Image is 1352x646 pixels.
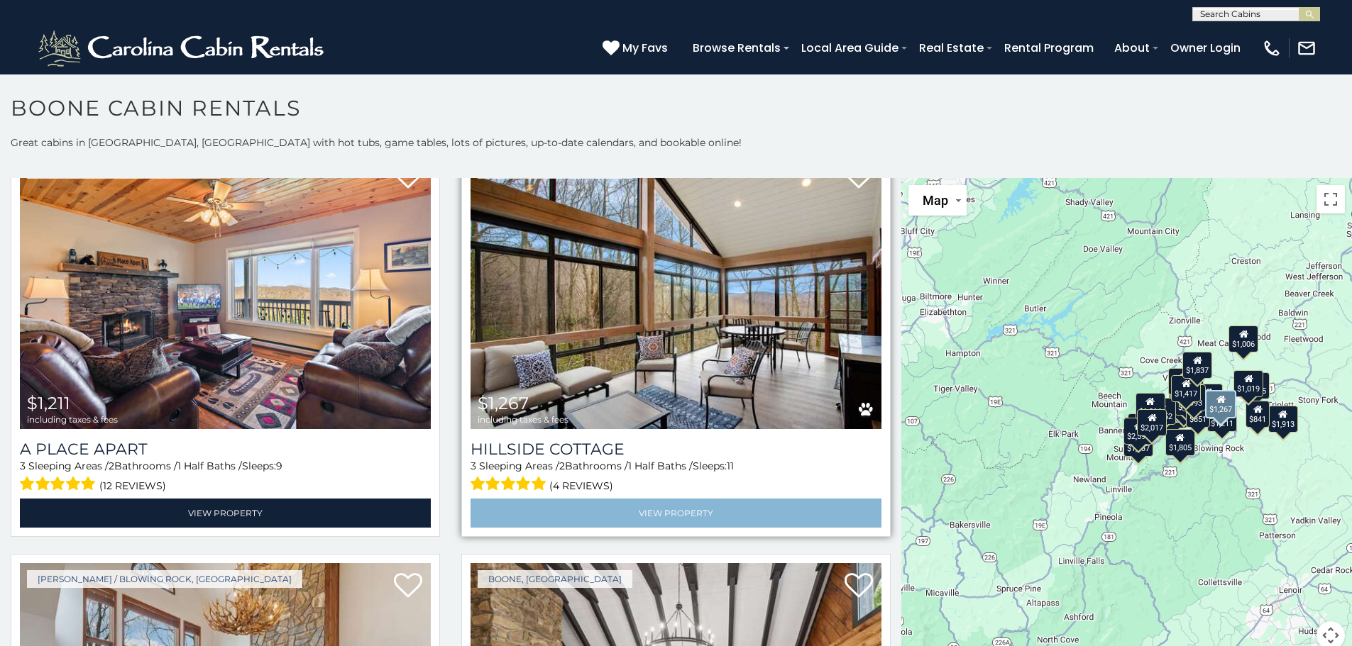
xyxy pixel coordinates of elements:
[20,154,431,429] img: A Place Apart
[1169,391,1199,418] div: $1,352
[1234,369,1264,396] div: $1,019
[1168,368,1198,395] div: $2,241
[471,154,881,429] img: Hillside Cottage
[471,459,881,495] div: Sleeping Areas / Bathrooms / Sleeps:
[20,154,431,429] a: A Place Apart $1,211 including taxes & fees
[1183,351,1213,378] div: $1,837
[628,460,693,472] span: 1 Half Baths /
[471,499,881,528] a: View Property
[686,35,788,60] a: Browse Rentals
[1317,185,1345,213] button: Toggle fullscreen view
[276,460,282,472] span: 9
[1262,38,1282,58] img: phone-regular-white.png
[20,460,26,472] span: 3
[177,460,242,472] span: 1 Half Baths /
[1172,374,1202,401] div: $1,417
[27,393,70,413] span: $1,211
[559,460,565,472] span: 2
[478,415,568,424] span: including taxes & fees
[912,35,991,60] a: Real Estate
[997,35,1101,60] a: Rental Program
[1297,38,1317,58] img: mail-regular-white.png
[27,570,302,588] a: [PERSON_NAME] / Blowing Rock, [GEOGRAPHIC_DATA]
[471,440,881,459] a: Hillside Cottage
[99,477,166,495] span: (12 reviews)
[35,27,330,69] img: White-1-2.png
[471,460,476,472] span: 3
[727,460,734,472] span: 11
[603,39,671,57] a: My Favs
[394,162,422,192] a: Add to favorites
[1268,405,1298,432] div: $1,913
[1206,390,1237,418] div: $1,267
[20,440,431,459] a: A Place Apart
[794,35,906,60] a: Local Area Guide
[1123,430,1153,457] div: $1,837
[1246,400,1270,427] div: $841
[478,393,529,413] span: $1,267
[908,185,967,216] button: Change map style
[622,39,668,57] span: My Favs
[1165,429,1195,456] div: $1,805
[1138,409,1167,436] div: $2,017
[1194,384,1224,411] div: $1,363
[1163,35,1248,60] a: Owner Login
[1187,400,1211,427] div: $851
[394,572,422,601] a: Add to favorites
[1107,35,1157,60] a: About
[845,162,873,192] a: Add to favorites
[1208,405,1238,432] div: $1,211
[549,477,613,495] span: (4 reviews)
[20,459,431,495] div: Sleeping Areas / Bathrooms / Sleeps:
[471,154,881,429] a: Hillside Cottage $1,267 including taxes & fees
[27,415,118,424] span: including taxes & fees
[1123,418,1153,445] div: $2,598
[109,460,114,472] span: 2
[1158,401,1188,428] div: $1,328
[1182,384,1207,411] div: $993
[1229,325,1259,352] div: $1,006
[20,499,431,528] a: View Property
[923,193,948,208] span: Map
[845,572,873,601] a: Add to favorites
[1240,372,1270,399] div: $1,355
[478,570,632,588] a: Boone, [GEOGRAPHIC_DATA]
[1136,393,1165,420] div: $1,016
